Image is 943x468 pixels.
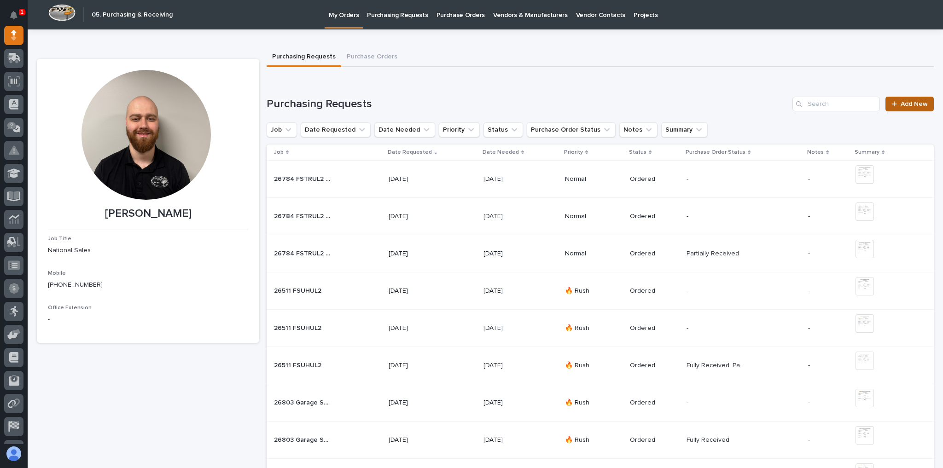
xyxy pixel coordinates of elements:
[274,434,333,444] p: 26803 Garage Series Crane
[483,362,541,370] p: [DATE]
[807,147,824,157] p: Notes
[527,122,616,137] button: Purchase Order Status
[630,399,679,407] p: Ordered
[630,436,679,444] p: Ordered
[274,248,333,258] p: 26784 FSTRUL2 Crane System
[808,213,848,220] p: -
[48,4,76,21] img: Workspace Logo
[483,324,541,332] p: [DATE]
[619,122,658,137] button: Notes
[389,250,446,258] p: [DATE]
[274,147,284,157] p: Job
[483,436,541,444] p: [DATE]
[686,147,745,157] p: Purchase Order Status
[687,397,690,407] p: -
[48,271,66,276] span: Mobile
[565,362,623,370] p: 🔥 Rush
[267,347,934,384] tr: 26511 FSUHUL226511 FSUHUL2 [DATE][DATE]🔥 RushOrderedFully Received, Partially ReceivedFully Recei...
[661,122,708,137] button: Summary
[808,362,848,370] p: -
[808,436,848,444] p: -
[267,272,934,310] tr: 26511 FSUHUL226511 FSUHUL2 [DATE][DATE]🔥 RushOrdered-- -
[483,147,519,157] p: Date Needed
[267,161,934,198] tr: 26784 FSTRUL2 Crane System26784 FSTRUL2 Crane System [DATE][DATE]NormalOrdered-- -
[687,211,690,220] p: -
[483,175,541,183] p: [DATE]
[389,287,446,295] p: [DATE]
[48,236,71,242] span: Job Title
[389,362,446,370] p: [DATE]
[565,287,623,295] p: 🔥 Rush
[687,323,690,332] p: -
[630,287,679,295] p: Ordered
[274,173,333,183] p: 26784 FSTRUL2 Crane System
[808,399,848,407] p: -
[439,122,480,137] button: Priority
[565,213,623,220] p: Normal
[629,147,646,157] p: Status
[687,434,731,444] p: Fully Received
[565,399,623,407] p: 🔥 Rush
[274,397,333,407] p: 26803 Garage Series Crane
[808,324,848,332] p: -
[389,436,446,444] p: [DATE]
[687,248,741,258] p: Partially Received
[483,122,523,137] button: Status
[885,97,934,111] a: Add New
[267,48,341,67] button: Purchasing Requests
[565,324,623,332] p: 🔥 Rush
[565,436,623,444] p: 🔥 Rush
[630,213,679,220] p: Ordered
[855,147,879,157] p: Summary
[267,310,934,347] tr: 26511 FSUHUL226511 FSUHUL2 [DATE][DATE]🔥 RushOrdered-- -
[267,122,297,137] button: Job
[267,384,934,422] tr: 26803 Garage Series Crane26803 Garage Series Crane [DATE][DATE]🔥 RushOrdered-- -
[48,282,103,288] a: [PHONE_NUMBER]
[274,360,323,370] p: 26511 FSUHUL2
[565,250,623,258] p: Normal
[792,97,880,111] input: Search
[389,213,446,220] p: [DATE]
[48,207,248,220] p: [PERSON_NAME]
[4,444,23,463] button: users-avatar
[687,285,690,295] p: -
[483,250,541,258] p: [DATE]
[901,101,928,107] span: Add New
[389,324,446,332] p: [DATE]
[388,147,432,157] p: Date Requested
[808,175,848,183] p: -
[565,175,623,183] p: Normal
[301,122,371,137] button: Date Requested
[808,287,848,295] p: -
[483,213,541,220] p: [DATE]
[483,287,541,295] p: [DATE]
[483,399,541,407] p: [DATE]
[48,305,92,311] span: Office Extension
[389,175,446,183] p: [DATE]
[48,246,248,255] p: National Sales
[374,122,435,137] button: Date Needed
[274,323,323,332] p: 26511 FSUHUL2
[48,315,248,324] p: -
[808,250,848,258] p: -
[564,147,583,157] p: Priority
[20,9,23,15] p: 1
[267,198,934,235] tr: 26784 FSTRUL2 Crane System26784 FSTRUL2 Crane System [DATE][DATE]NormalOrdered-- -
[274,285,323,295] p: 26511 FSUHUL2
[267,235,934,272] tr: 26784 FSTRUL2 Crane System26784 FSTRUL2 Crane System [DATE][DATE]NormalOrderedPartially ReceivedP...
[341,48,403,67] button: Purchase Orders
[389,399,446,407] p: [DATE]
[687,360,746,370] p: Fully Received, Partially Received
[267,422,934,459] tr: 26803 Garage Series Crane26803 Garage Series Crane [DATE][DATE]🔥 RushOrderedFully ReceivedFully R...
[630,362,679,370] p: Ordered
[630,175,679,183] p: Ordered
[630,324,679,332] p: Ordered
[274,211,333,220] p: 26784 FSTRUL2 Crane System
[12,11,23,26] div: Notifications1
[630,250,679,258] p: Ordered
[4,6,23,25] button: Notifications
[267,98,789,111] h1: Purchasing Requests
[687,173,690,183] p: -
[92,11,173,19] h2: 05. Purchasing & Receiving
